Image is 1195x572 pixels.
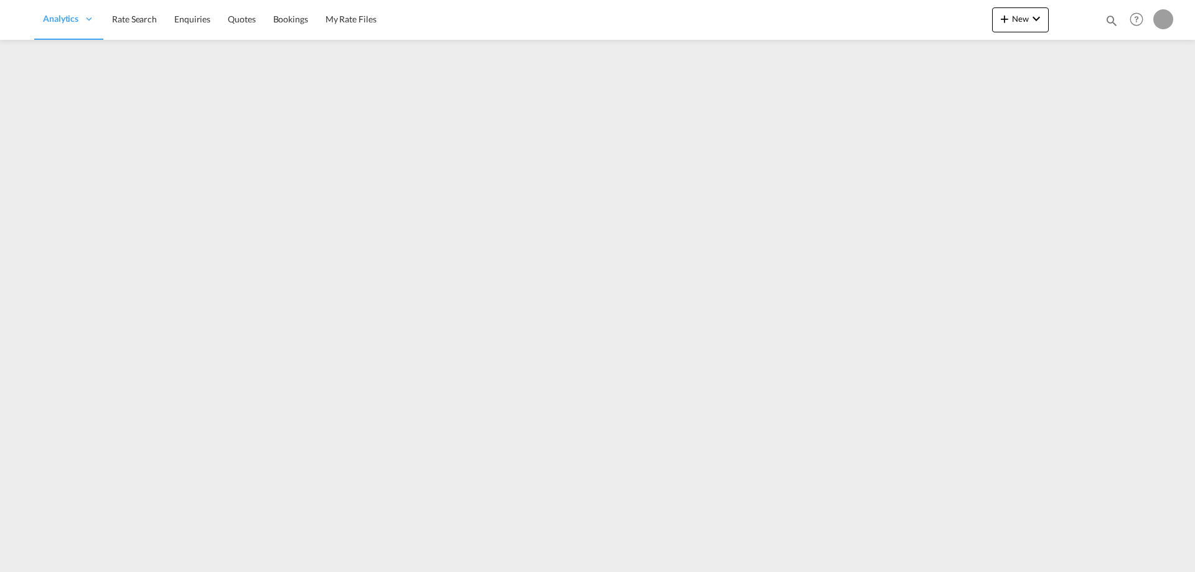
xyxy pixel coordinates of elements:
button: icon-plus 400-fgNewicon-chevron-down [992,7,1049,32]
span: New [997,14,1044,24]
span: Bookings [273,14,308,24]
div: icon-magnify [1105,14,1118,32]
md-icon: icon-plus 400-fg [997,11,1012,26]
span: My Rate Files [326,14,377,24]
span: Rate Search [112,14,157,24]
span: Analytics [43,12,78,25]
md-icon: icon-chevron-down [1029,11,1044,26]
span: Quotes [228,14,255,24]
span: Enquiries [174,14,210,24]
span: Help [1126,9,1147,30]
div: Help [1126,9,1153,31]
md-icon: icon-magnify [1105,14,1118,27]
